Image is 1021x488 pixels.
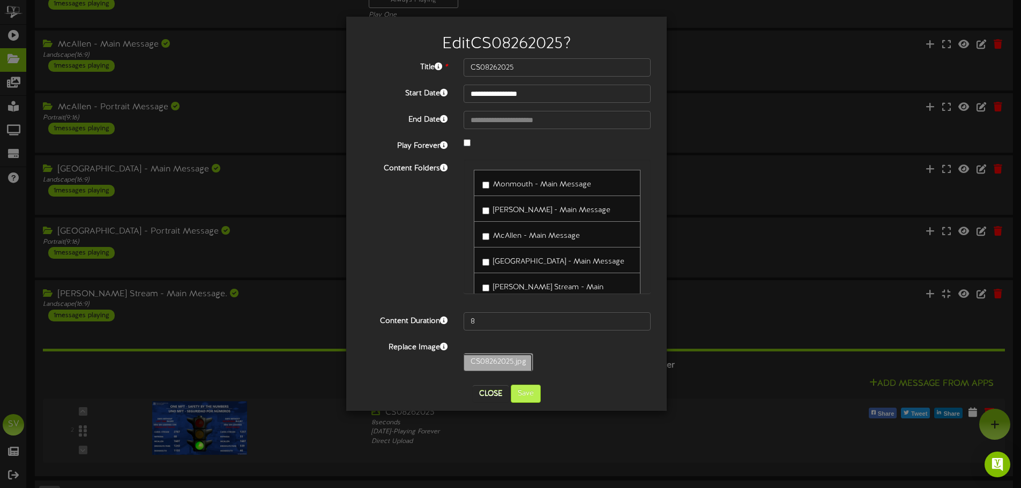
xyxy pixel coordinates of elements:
label: Title [354,58,456,73]
div: Open Intercom Messenger [985,452,1010,477]
label: Content Folders [354,160,456,174]
button: Close [473,385,509,402]
h2: Edit CS08262025 ? [362,35,651,53]
span: [GEOGRAPHIC_DATA] - Main Message [493,258,624,266]
input: Monmouth - Main Message [482,182,489,189]
input: 15 [464,312,651,331]
label: End Date [354,111,456,125]
span: [PERSON_NAME] - Main Message [493,206,610,214]
label: Play Forever [354,137,456,152]
input: Title [464,58,651,77]
input: [GEOGRAPHIC_DATA] - Main Message [482,259,489,266]
input: [PERSON_NAME] Stream - Main Message. [482,284,489,291]
span: Monmouth - Main Message [493,181,591,189]
input: McAllen - Main Message [482,233,489,240]
label: Content Duration [354,312,456,327]
span: McAllen - Main Message [493,232,580,240]
label: Start Date [354,85,456,99]
button: Save [511,385,541,403]
input: [PERSON_NAME] - Main Message [482,207,489,214]
span: [PERSON_NAME] Stream - Main Message. [493,283,603,302]
label: Replace Image [354,339,456,353]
